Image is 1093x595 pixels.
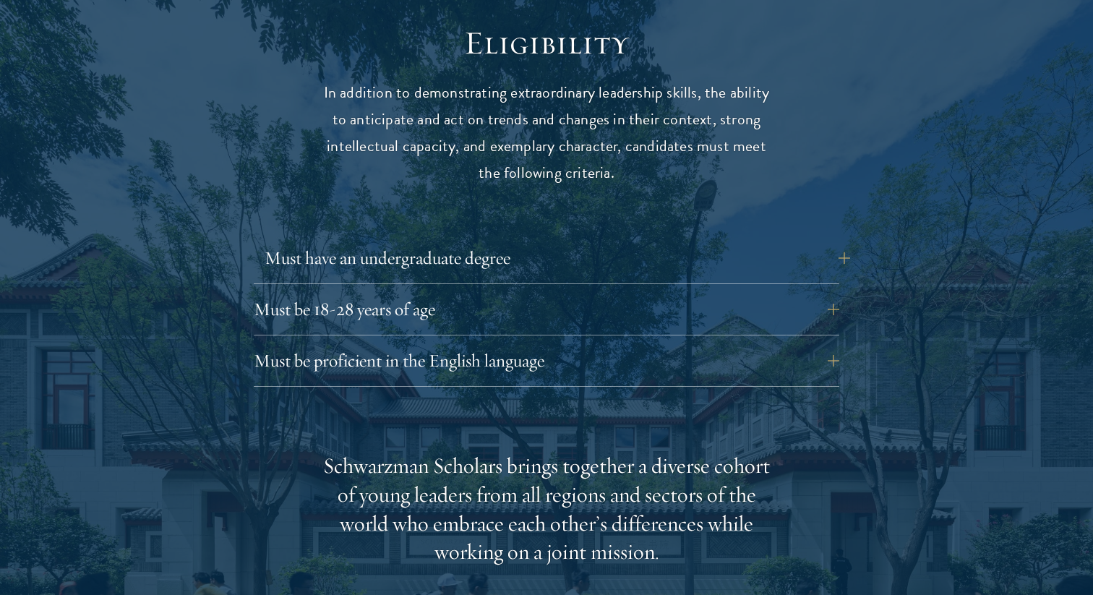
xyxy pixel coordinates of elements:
button: Must be proficient in the English language [254,343,839,378]
p: In addition to demonstrating extraordinary leadership skills, the ability to anticipate and act o... [322,80,771,187]
button: Must have an undergraduate degree [265,241,850,275]
button: Must be 18-28 years of age [254,292,839,327]
h2: Eligibility [322,23,771,64]
div: Schwarzman Scholars brings together a diverse cohort of young leaders from all regions and sector... [322,452,771,568]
